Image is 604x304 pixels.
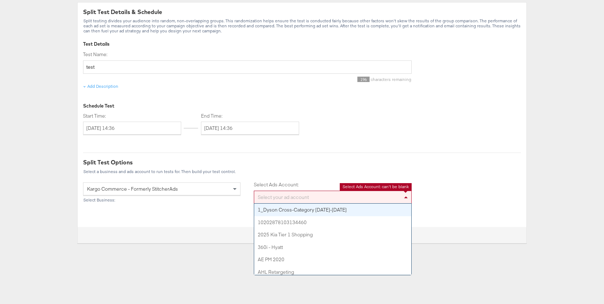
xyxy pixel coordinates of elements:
div: 360i - Hyatt [254,241,411,254]
label: Select Ads Account: [254,181,411,188]
input: Enter test name [83,60,412,74]
div: 2025 Kia Tier 1 Shopping [254,228,411,241]
div: Select your ad account [254,191,411,203]
div: 1_Dyson Cross-Category 2017-2018 [254,204,411,216]
div: Select a business and ads account to run tests for. Then build your test control. [83,169,521,174]
div: AE PM 2020 [254,253,411,266]
li: Select Ads Account: can't be blank [343,184,409,190]
span: Kargo Commerce - Formerly StitcherAds [87,186,178,192]
div: Split Test Options [83,158,521,167]
div: characters remaining [83,77,412,82]
div: Add Description [87,83,118,89]
div: AHL Retargeting [254,266,411,278]
div: Split testing divides your audience into random, non-overlapping groups. This randomization helps... [83,18,521,33]
div: Select Business: [83,198,241,203]
div: Split Test Details & Schedule [83,8,521,16]
span: 196 [357,77,370,82]
label: End Time: [187,113,302,119]
div: 10202878103134460 [254,216,411,229]
div: Schedule Test [83,103,412,109]
label: Test Name: [83,51,412,58]
label: Start Time: [83,113,181,119]
div: Test Details [83,41,521,47]
div: Add Description [83,83,118,89]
